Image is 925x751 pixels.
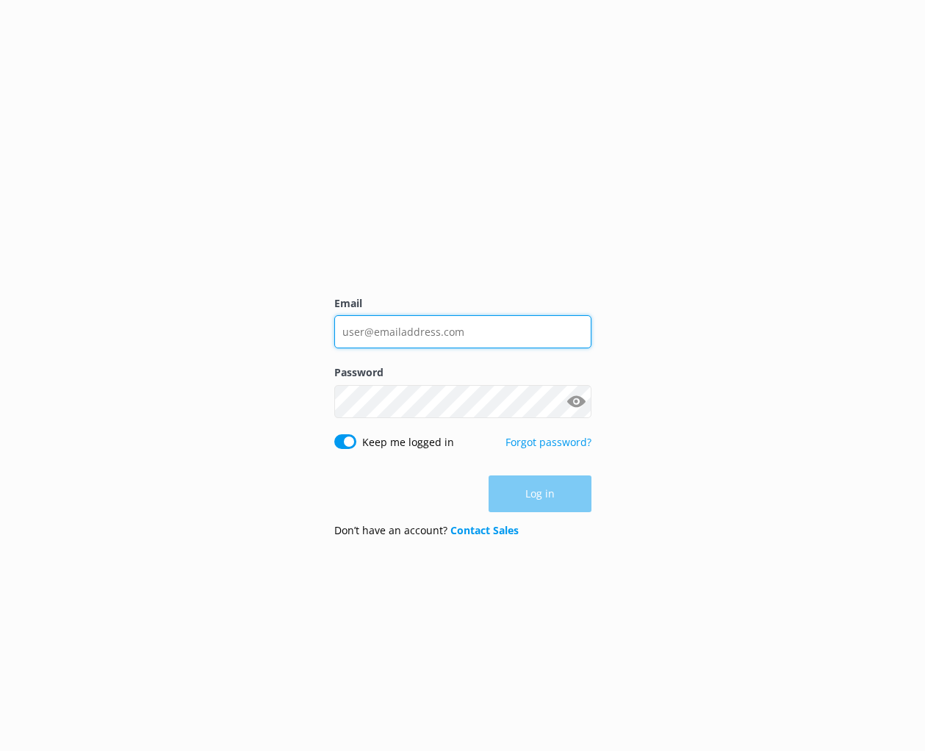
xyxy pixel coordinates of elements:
a: Forgot password? [505,435,591,449]
input: user@emailaddress.com [334,315,591,348]
a: Contact Sales [450,523,519,537]
p: Don’t have an account? [334,522,519,539]
label: Password [334,364,591,381]
label: Keep me logged in [362,434,454,450]
label: Email [334,295,591,312]
button: Show password [562,387,591,416]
